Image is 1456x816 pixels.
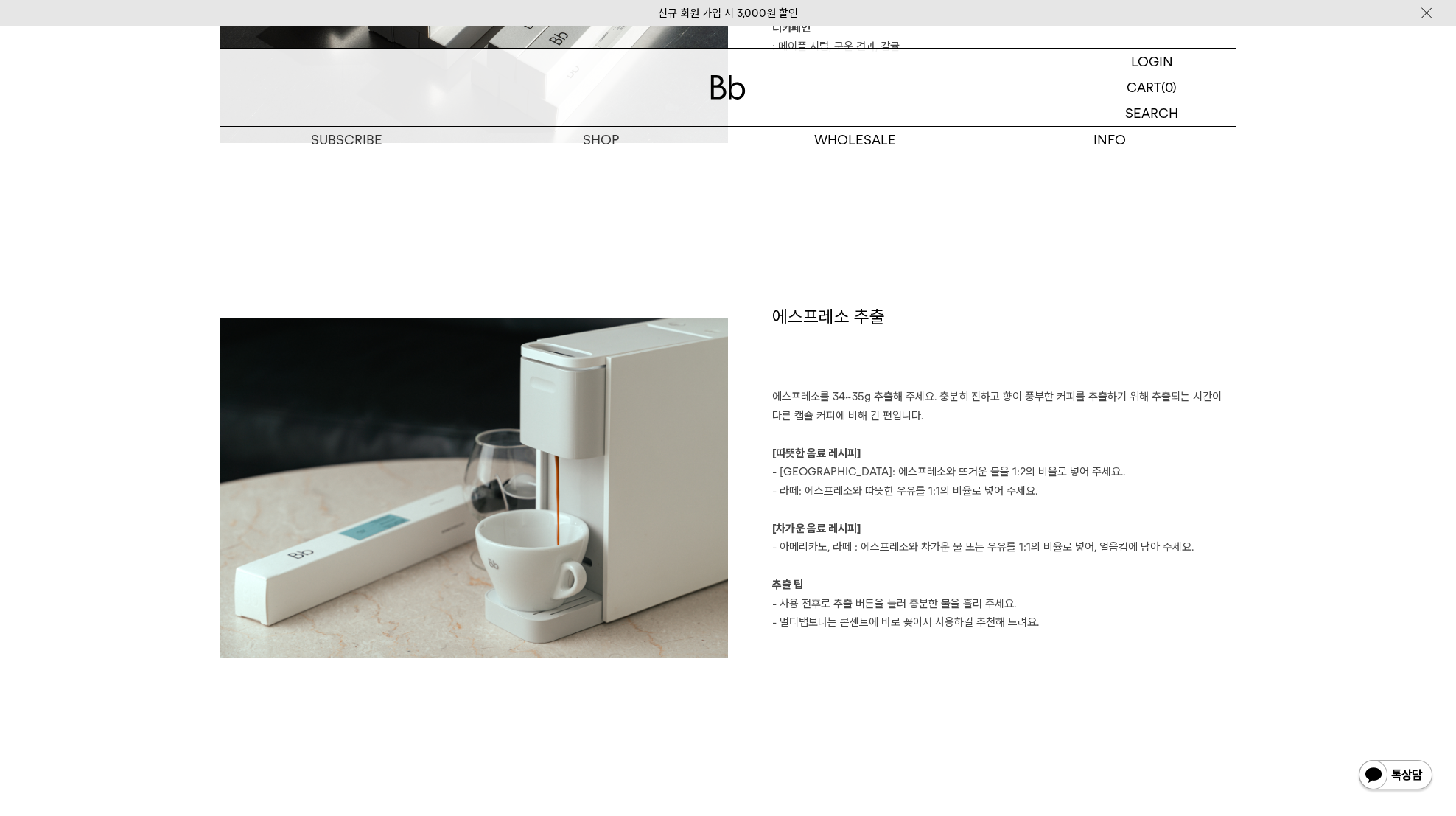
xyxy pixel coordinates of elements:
[1125,100,1178,126] p: SEARCH
[1161,74,1177,100] p: (0)
[728,127,982,153] p: WHOLESALE
[1067,74,1236,100] a: CART (0)
[474,127,728,153] a: SHOP
[982,127,1236,153] p: INFO
[710,75,746,100] img: 로고
[220,318,728,658] img: 8a3f46aeefda6923242ecde23de17bd5_182009.jpg
[220,127,474,153] a: SUBSCRIBE
[772,447,861,460] b: [따뜻한 음료 레시피]
[772,388,1236,557] p: 에스프레소를 34~35g 추출해 주세요. 충분히 진하고 향이 풍부한 커피를 추출하기 위해 추출되는 시간이 다른 캡슐 커피에 비해 긴 편입니다. - [GEOGRAPHIC_DAT...
[1127,74,1161,100] p: CART
[1067,49,1236,74] a: LOGIN
[772,304,1236,388] h1: 에스프레소 추출
[772,522,861,535] b: [차가운 음료 레시피]
[772,578,803,591] b: 추출 팁
[1357,759,1434,794] img: 카카오톡 채널 1:1 채팅 버튼
[1131,49,1173,74] p: LOGIN
[772,595,1236,632] p: - 사용 전후로 추출 버튼을 눌러 충분한 물을 흘려 주세요. - 멀티탭보다는 콘센트에 바로 꽂아서 사용하길 추천해 드려요.
[658,7,798,20] a: 신규 회원 가입 시 3,000원 할인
